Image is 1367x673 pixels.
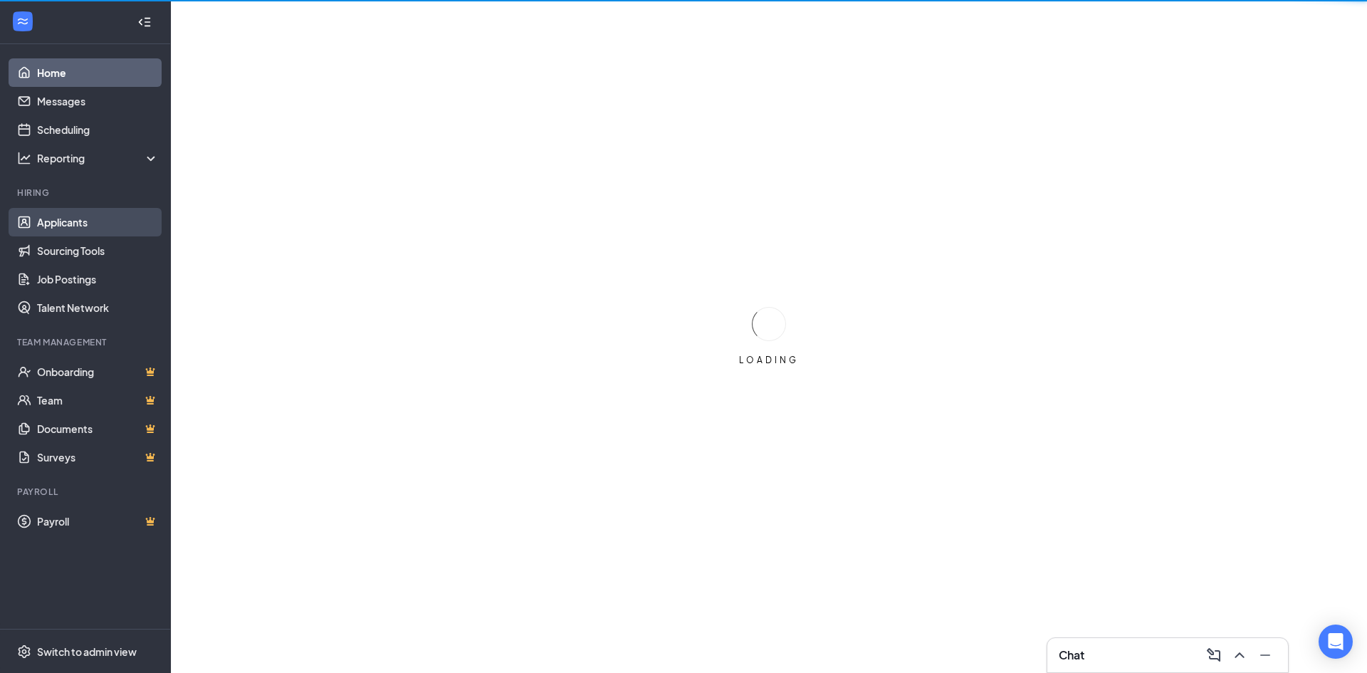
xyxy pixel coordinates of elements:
a: TeamCrown [37,386,159,414]
a: Scheduling [37,115,159,144]
svg: WorkstreamLogo [16,14,30,28]
a: Job Postings [37,265,159,293]
div: Switch to admin view [37,645,137,659]
svg: ChevronUp [1231,647,1248,664]
a: Applicants [37,208,159,236]
button: Minimize [1254,644,1277,667]
svg: Analysis [17,151,31,165]
button: ComposeMessage [1203,644,1225,667]
svg: Settings [17,645,31,659]
svg: ComposeMessage [1205,647,1222,664]
div: Reporting [37,151,159,165]
a: Messages [37,87,159,115]
div: LOADING [733,354,805,366]
a: Talent Network [37,293,159,322]
svg: Minimize [1257,647,1274,664]
a: Sourcing Tools [37,236,159,265]
div: Team Management [17,336,156,348]
div: Payroll [17,486,156,498]
div: Open Intercom Messenger [1319,625,1353,659]
a: PayrollCrown [37,507,159,536]
h3: Chat [1059,647,1084,663]
a: Home [37,58,159,87]
div: Hiring [17,187,156,199]
a: SurveysCrown [37,443,159,471]
a: DocumentsCrown [37,414,159,443]
svg: Collapse [137,15,152,29]
button: ChevronUp [1228,644,1251,667]
a: OnboardingCrown [37,358,159,386]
